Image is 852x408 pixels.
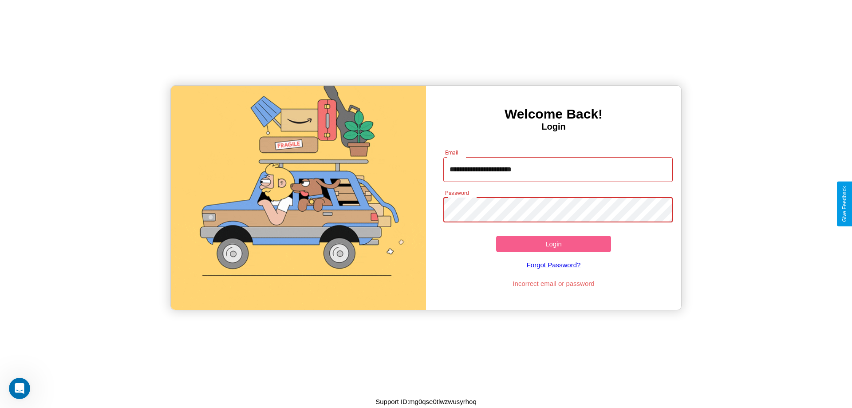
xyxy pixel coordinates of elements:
label: Email [445,149,459,156]
h4: Login [426,122,681,132]
label: Password [445,189,469,197]
iframe: Intercom live chat [9,378,30,399]
h3: Welcome Back! [426,107,681,122]
img: gif [171,86,426,310]
button: Login [496,236,611,252]
a: Forgot Password? [439,252,669,277]
div: Give Feedback [841,186,848,222]
p: Incorrect email or password [439,277,669,289]
p: Support ID: mg0qse0tlwzwusyrhoq [375,396,477,408]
